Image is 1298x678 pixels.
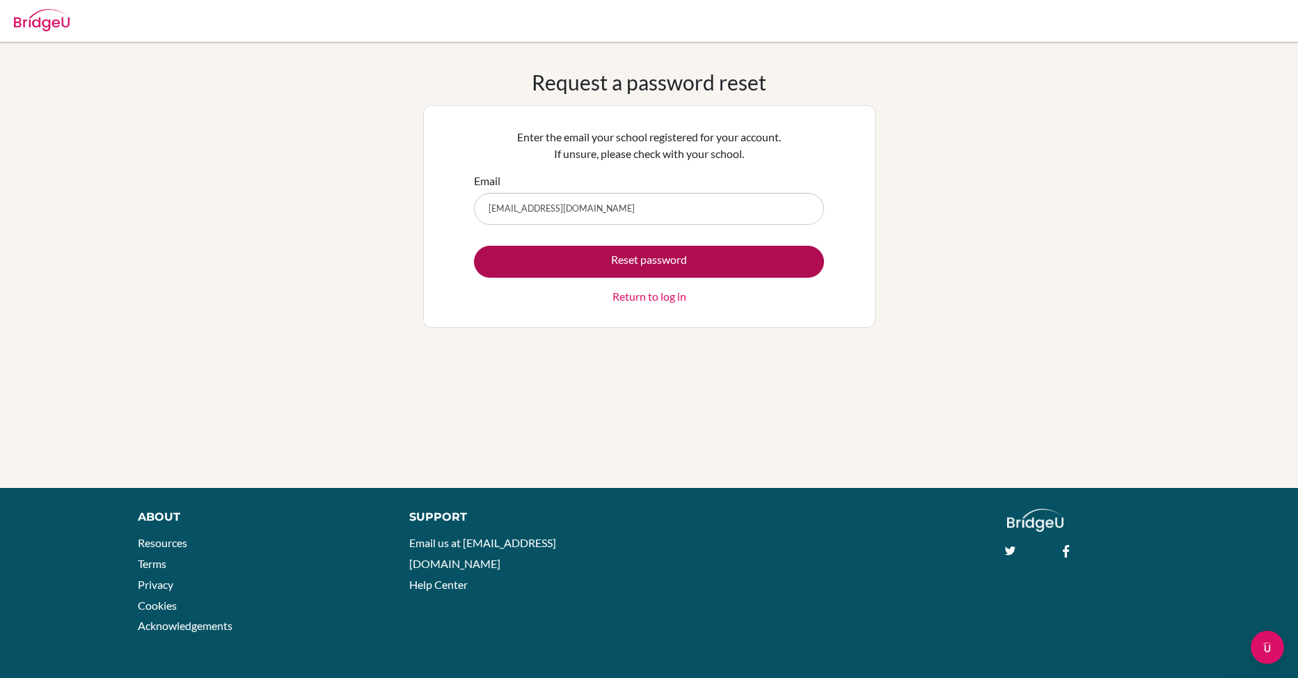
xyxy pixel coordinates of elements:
[612,288,686,305] a: Return to log in
[138,578,173,591] a: Privacy
[409,509,633,526] div: Support
[138,599,177,612] a: Cookies
[138,619,232,632] a: Acknowledgements
[532,70,766,95] h1: Request a password reset
[474,173,500,189] label: Email
[14,9,70,31] img: Bridge-U
[138,536,187,549] a: Resources
[1251,631,1284,664] iframe: Intercom live chat
[138,509,378,526] div: About
[474,129,824,162] p: Enter the email your school registered for your account. If unsure, please check with your school.
[474,246,824,278] button: Reset password
[409,578,468,591] a: Help Center
[138,557,166,570] a: Terms
[1007,509,1063,532] img: logo_white@2x-f4f0deed5e89b7ecb1c2cc34c3e3d731f90f0f143d5ea2071677605dd97b5244.png
[409,536,556,570] a: Email us at [EMAIL_ADDRESS][DOMAIN_NAME]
